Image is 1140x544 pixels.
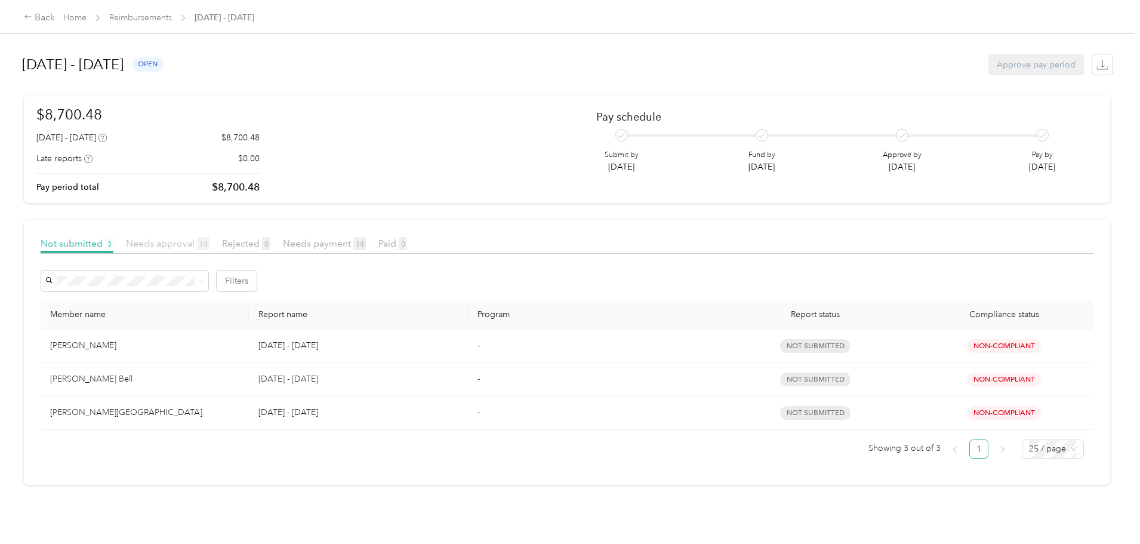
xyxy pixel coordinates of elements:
span: right [999,446,1006,453]
div: Late reports [36,152,93,165]
p: [DATE] - [DATE] [258,339,458,352]
p: Pay by [1029,150,1055,161]
span: open [132,57,164,71]
h1: [DATE] - [DATE] [22,50,124,79]
span: Report status [726,309,905,319]
span: Needs approval [126,238,209,249]
li: 1 [969,439,988,459]
iframe: Everlance-gr Chat Button Frame [1073,477,1140,544]
span: left [951,446,959,453]
p: [DATE] [883,161,922,173]
span: not submitted [780,373,851,386]
span: 3 [105,237,113,250]
span: Rejected [222,238,270,249]
p: [DATE] - [DATE] [258,406,458,419]
span: 25 / page [1029,440,1077,458]
span: not submitted [780,339,851,353]
span: Paid [378,238,407,249]
p: [DATE] [605,161,639,173]
a: Home [63,13,87,23]
span: 14 [197,237,209,250]
span: [DATE] - [DATE] [195,11,254,24]
span: Non-Compliant [967,406,1041,420]
div: [DATE] - [DATE] [36,131,107,144]
p: Pay period total [36,181,99,193]
li: Previous Page [945,439,965,459]
span: Needs payment [283,238,366,249]
div: [PERSON_NAME] Bell [50,373,239,386]
a: 1 [970,440,988,458]
th: Program [468,300,716,330]
span: 0 [262,237,270,250]
p: $8,700.48 [221,131,260,144]
p: [DATE] [1029,161,1055,173]
button: Filters [217,271,257,291]
div: [PERSON_NAME][GEOGRAPHIC_DATA] [50,406,239,419]
td: - [468,397,716,430]
span: Non-Compliant [967,373,1041,386]
button: right [993,439,1012,459]
p: $0.00 [238,152,260,165]
p: $8,700.48 [212,180,260,195]
p: [DATE] - [DATE] [258,373,458,386]
h2: Pay schedule [596,110,1077,123]
td: - [468,330,716,363]
p: [DATE] [748,161,775,173]
p: Approve by [883,150,922,161]
span: 14 [353,237,366,250]
th: Report name [249,300,467,330]
span: Compliance status [924,309,1084,319]
p: Submit by [605,150,639,161]
div: Page Size [1022,439,1084,459]
div: [PERSON_NAME] [50,339,239,352]
span: Showing 3 out of 3 [868,439,941,457]
p: Fund by [748,150,775,161]
th: Member name [41,300,249,330]
span: Non-Compliant [967,339,1041,353]
span: Not submitted [41,238,113,249]
a: Reimbursements [109,13,172,23]
button: left [945,439,965,459]
span: 0 [399,237,407,250]
div: Member name [50,309,239,319]
td: - [468,363,716,397]
li: Next Page [993,439,1012,459]
h1: $8,700.48 [36,104,260,125]
div: Back [24,11,55,25]
span: not submitted [780,406,851,420]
